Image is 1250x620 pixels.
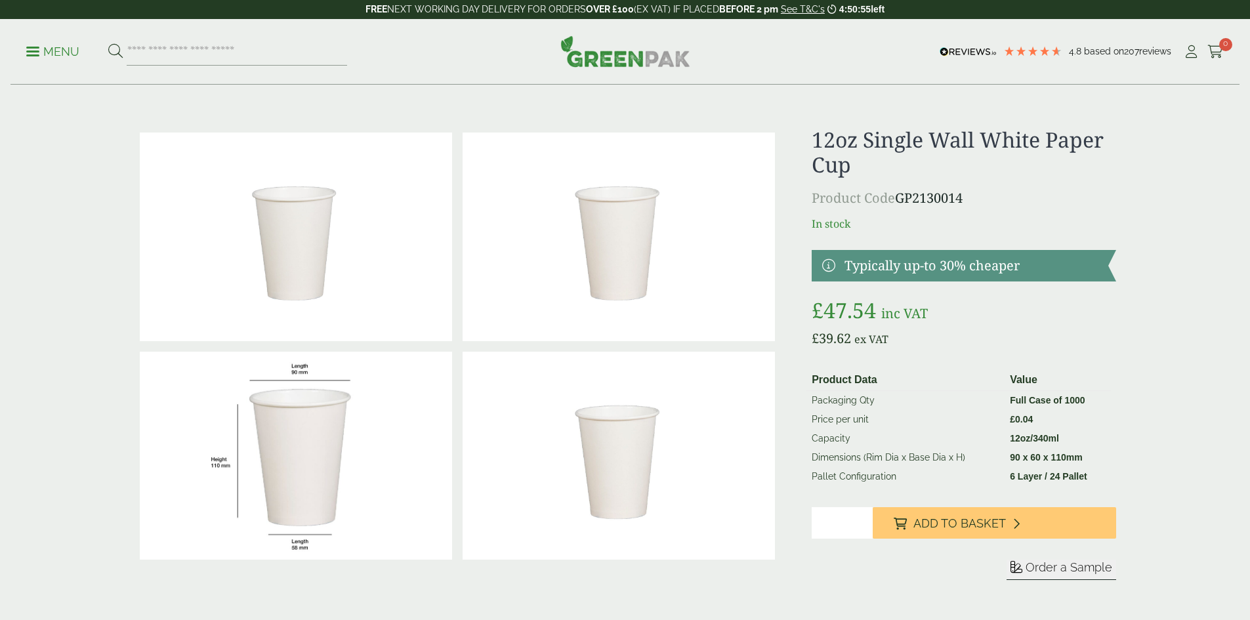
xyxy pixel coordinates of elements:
strong: Full Case of 1000 [1010,395,1085,405]
a: Menu [26,44,79,57]
button: Add to Basket [873,507,1116,539]
i: Cart [1207,45,1224,58]
span: Based on [1084,46,1124,56]
td: Capacity [806,429,1005,448]
strong: BEFORE 2 pm [719,4,778,14]
td: Dimensions (Rim Dia x Base Dia x H) [806,448,1005,467]
span: Order a Sample [1026,560,1112,574]
span: reviews [1139,46,1171,56]
img: WhiteCup_12oz [140,352,452,560]
strong: 90 x 60 x 110mm [1010,452,1083,463]
bdi: 0.04 [1010,414,1033,424]
p: Menu [26,44,79,60]
a: 0 [1207,42,1224,62]
span: 4.8 [1069,46,1084,56]
span: Add to Basket [913,516,1006,531]
span: 0 [1219,38,1232,51]
img: DSC_9763a [140,133,452,341]
bdi: 39.62 [812,329,851,347]
span: Product Code [812,189,895,207]
strong: OVER £100 [586,4,634,14]
td: Price per unit [806,410,1005,429]
strong: 6 Layer / 24 Pallet [1010,471,1087,482]
img: 12oz Single Wall White Paper Cup Full Case Of 0 [463,352,775,560]
span: £ [812,329,819,347]
span: £ [1010,414,1015,424]
span: left [871,4,885,14]
button: Order a Sample [1007,560,1116,580]
div: 4.79 Stars [1003,45,1062,57]
td: Pallet Configuration [806,467,1005,486]
th: Product Data [806,369,1005,391]
strong: FREE [365,4,387,14]
th: Value [1005,369,1110,391]
span: 4:50:55 [839,4,871,14]
img: 12oz Single Wall White Paper Cup 0 [463,133,775,341]
p: In stock [812,216,1115,232]
bdi: 47.54 [812,296,876,324]
i: My Account [1183,45,1199,58]
strong: 12oz/340ml [1010,433,1059,444]
img: REVIEWS.io [940,47,997,56]
td: Packaging Qty [806,390,1005,410]
a: See T&C's [781,4,825,14]
img: GreenPak Supplies [560,35,690,67]
span: 207 [1124,46,1139,56]
p: GP2130014 [812,188,1115,208]
span: ex VAT [854,332,888,346]
span: inc VAT [881,304,928,322]
h1: 12oz Single Wall White Paper Cup [812,127,1115,178]
span: £ [812,296,823,324]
